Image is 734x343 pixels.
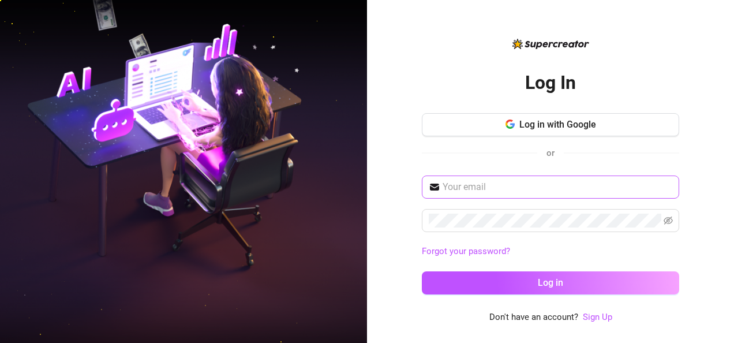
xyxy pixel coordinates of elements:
span: Log in [538,277,563,288]
a: Forgot your password? [422,246,510,256]
a: Forgot your password? [422,245,679,259]
input: Your email [443,180,672,194]
h2: Log In [525,71,576,95]
button: Log in with Google [422,113,679,136]
span: eye-invisible [664,216,673,225]
span: Don't have an account? [489,311,578,325]
a: Sign Up [583,312,612,322]
a: Sign Up [583,311,612,325]
span: Log in with Google [519,119,596,130]
span: or [546,148,555,158]
button: Log in [422,271,679,294]
img: logo-BBDzfeDw.svg [512,39,589,49]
